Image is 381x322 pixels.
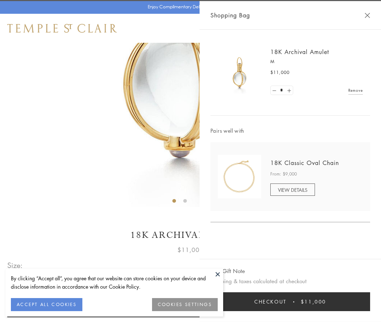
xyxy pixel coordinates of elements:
[11,298,82,311] button: ACCEPT ALL COOKIES
[254,298,287,306] span: Checkout
[270,48,329,56] a: 18K Archival Amulet
[301,298,326,306] span: $11,000
[7,24,117,33] img: Temple St. Clair
[270,58,363,65] p: M
[270,183,315,196] a: VIEW DETAILS
[270,69,290,76] span: $11,000
[7,259,23,271] span: Size:
[210,292,370,311] button: Checkout $11,000
[11,274,218,291] div: By clicking “Accept all”, you agree that our website can store cookies on your device and disclos...
[177,245,204,255] span: $11,000
[218,155,261,198] img: N88865-OV18
[270,159,339,167] a: 18K Classic Oval Chain
[148,3,230,11] p: Enjoy Complimentary Delivery & Returns
[210,267,245,276] button: Add Gift Note
[218,51,261,94] img: 18K Archival Amulet
[7,229,374,241] h1: 18K Archival Amulet
[210,277,370,286] p: Shipping & taxes calculated at checkout
[278,186,307,193] span: VIEW DETAILS
[210,11,250,20] span: Shopping Bag
[285,86,292,95] a: Set quantity to 2
[152,298,218,311] button: COOKIES SETTINGS
[270,170,297,178] span: From: $9,000
[210,127,370,135] span: Pairs well with
[348,86,363,94] a: Remove
[365,13,370,18] button: Close Shopping Bag
[271,86,278,95] a: Set quantity to 0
